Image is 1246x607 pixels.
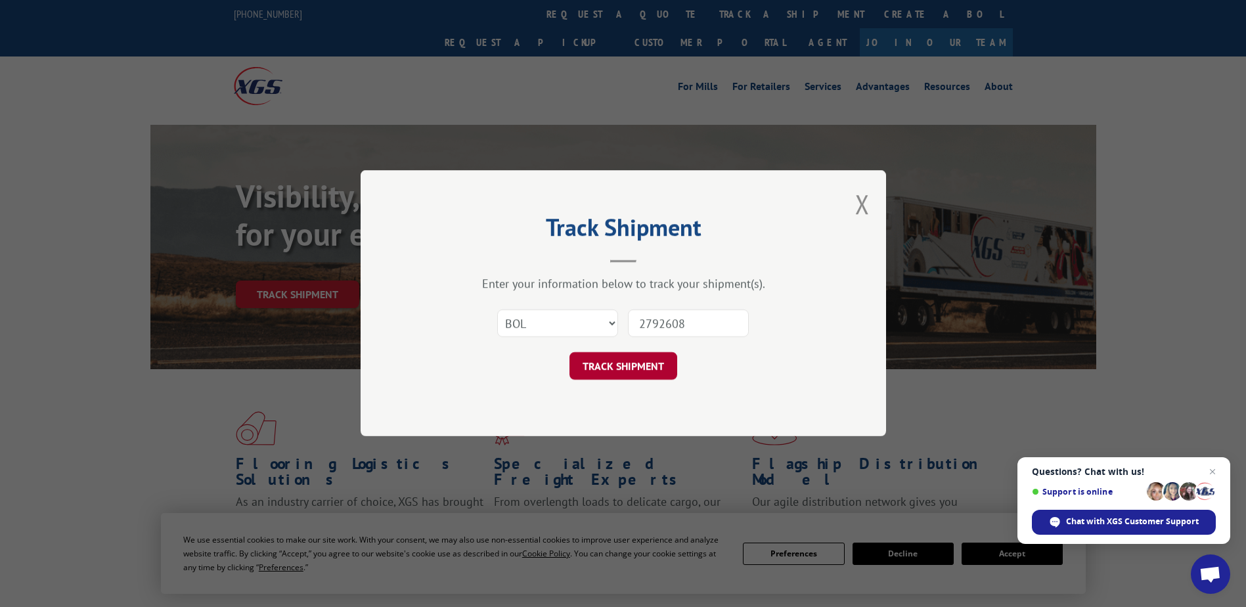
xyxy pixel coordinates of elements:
[628,310,749,338] input: Number(s)
[1032,510,1216,535] div: Chat with XGS Customer Support
[426,218,820,243] h2: Track Shipment
[569,353,677,380] button: TRACK SHIPMENT
[1205,464,1220,480] span: Close chat
[855,187,870,221] button: Close modal
[426,277,820,292] div: Enter your information below to track your shipment(s).
[1032,466,1216,477] span: Questions? Chat with us!
[1032,487,1142,497] span: Support is online
[1066,516,1199,528] span: Chat with XGS Customer Support
[1191,554,1230,594] div: Open chat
